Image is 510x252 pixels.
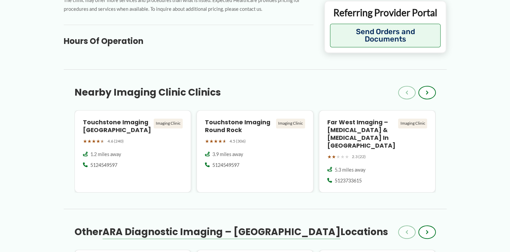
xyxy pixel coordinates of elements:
[230,137,246,145] span: 4.5 (306)
[108,137,124,145] span: 4.6 (240)
[335,177,362,184] span: 5123733615
[218,137,222,146] span: ★
[332,152,336,161] span: ★
[418,225,436,239] button: ›
[102,225,340,238] span: ARA Diagnostic Imaging – [GEOGRAPHIC_DATA]
[418,86,436,99] button: ›
[92,137,96,146] span: ★
[330,6,441,19] p: Referring Provider Portal
[340,152,345,161] span: ★
[327,119,396,149] h4: Far West Imaging – [MEDICAL_DATA] & [MEDICAL_DATA] in [GEOGRAPHIC_DATA]
[330,24,441,47] button: Send Orders and Documents
[327,152,332,161] span: ★
[426,228,428,236] span: ›
[83,137,87,146] span: ★
[154,119,183,128] div: Imaging Clinic
[74,226,388,238] h3: Other Locations
[335,167,365,173] span: 5.3 miles away
[212,162,239,169] span: 5124549597
[197,110,313,193] a: Touchstone Imaging Round Rock Imaging Clinic ★★★★★ 4.5 (306) 3.9 miles away 5124549597
[352,153,366,160] span: 2.3 (22)
[398,119,427,128] div: Imaging Clinic
[90,151,121,158] span: 1.2 miles away
[319,110,436,193] a: Far West Imaging – [MEDICAL_DATA] & [MEDICAL_DATA] in [GEOGRAPHIC_DATA] Imaging Clinic ★★★★★ 2.3 ...
[222,137,227,146] span: ★
[406,228,408,236] span: ‹
[205,119,273,134] h4: Touchstone Imaging Round Rock
[87,137,92,146] span: ★
[64,36,313,46] h3: Hours of Operation
[74,110,191,193] a: Touchstone Imaging [GEOGRAPHIC_DATA] Imaging Clinic ★★★★★ 4.6 (240) 1.2 miles away 5124549597
[100,137,105,146] span: ★
[398,225,416,239] button: ‹
[345,152,349,161] span: ★
[214,137,218,146] span: ★
[209,137,214,146] span: ★
[205,137,209,146] span: ★
[276,119,305,128] div: Imaging Clinic
[212,151,243,158] span: 3.9 miles away
[406,89,408,97] span: ‹
[336,152,340,161] span: ★
[426,89,428,97] span: ›
[83,119,151,134] h4: Touchstone Imaging [GEOGRAPHIC_DATA]
[90,162,117,169] span: 5124549597
[74,86,221,99] h3: Nearby Imaging Clinic Clinics
[96,137,100,146] span: ★
[398,86,416,99] button: ‹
